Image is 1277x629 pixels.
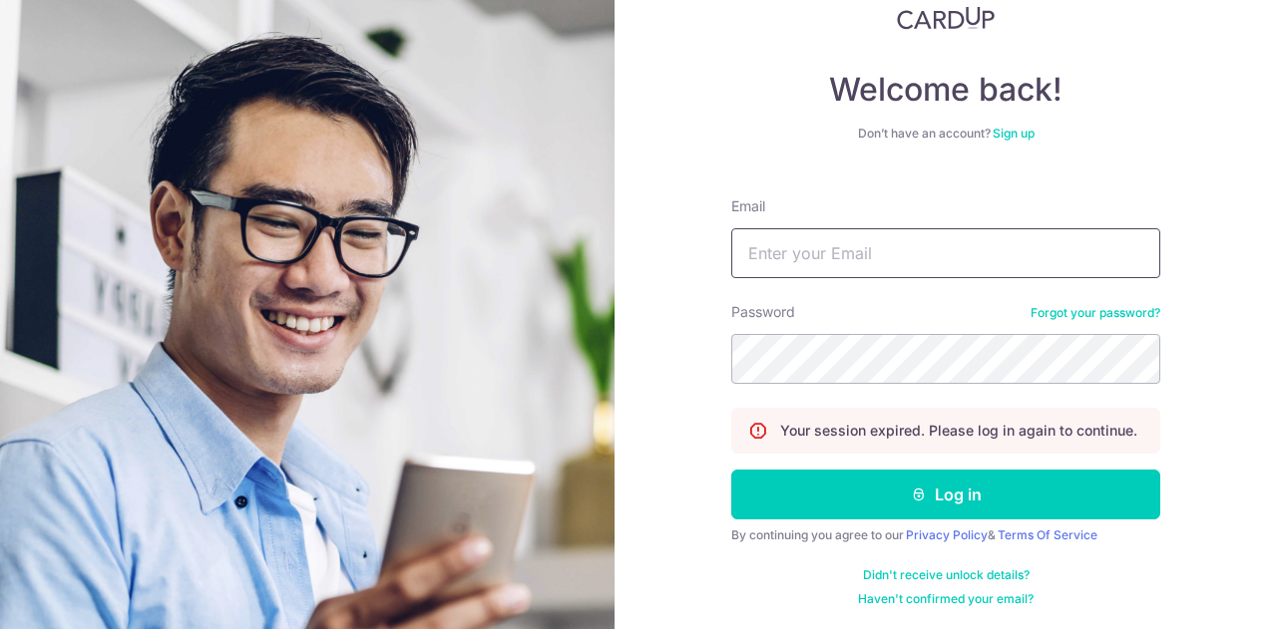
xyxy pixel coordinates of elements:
[731,470,1160,519] button: Log in
[863,567,1030,583] a: Didn't receive unlock details?
[993,126,1035,141] a: Sign up
[731,228,1160,278] input: Enter your Email
[1031,305,1160,321] a: Forgot your password?
[780,421,1137,441] p: Your session expired. Please log in again to continue.
[897,6,995,30] img: CardUp Logo
[906,527,988,542] a: Privacy Policy
[731,196,765,216] label: Email
[731,302,795,322] label: Password
[731,126,1160,142] div: Don’t have an account?
[858,591,1034,607] a: Haven't confirmed your email?
[731,527,1160,543] div: By continuing you agree to our &
[731,70,1160,110] h4: Welcome back!
[998,527,1097,542] a: Terms Of Service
